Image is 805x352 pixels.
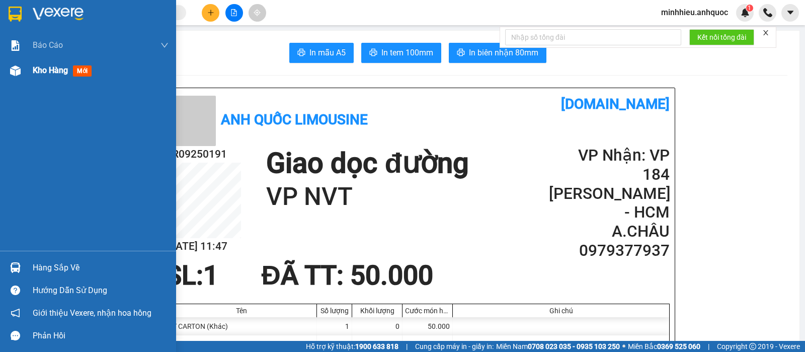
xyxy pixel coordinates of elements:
[169,307,314,315] div: Tên
[166,238,241,255] h2: [DATE] 11:47
[749,343,756,350] span: copyright
[549,146,670,222] h2: VP Nhận: VP 184 [PERSON_NAME] - HCM
[369,48,377,58] span: printer
[786,8,795,17] span: caret-down
[781,4,799,22] button: caret-down
[202,4,219,22] button: plus
[254,9,261,16] span: aim
[33,260,169,275] div: Hàng sắp về
[689,29,754,45] button: Kết nối tổng đài
[169,340,202,348] span: Tổng cộng
[763,8,772,17] img: phone-icon
[405,307,450,315] div: Cước món hàng
[166,317,317,335] div: 1T CARTON (Khác)
[249,4,266,22] button: aim
[73,65,92,77] span: mới
[9,7,22,22] img: logo-vxr
[266,146,468,181] h1: Giao dọc đường
[96,9,177,45] div: VP 184 [PERSON_NAME] - HCM
[33,328,169,343] div: Phản hồi
[496,341,620,352] span: Miền Nam
[96,57,177,71] div: 0979377937
[11,331,20,340] span: message
[317,317,352,335] div: 1
[33,307,151,319] span: Giới thiệu Vexere, nhận hoa hồng
[455,307,667,315] div: Ghi chú
[403,317,453,335] div: 50.000
[406,341,408,352] span: |
[345,340,349,348] span: 1
[289,43,354,63] button: printerIn mẫu A5
[306,341,398,352] span: Hỗ trợ kỹ thuật:
[10,40,21,51] img: solution-icon
[203,260,218,291] span: 1
[261,260,433,291] span: ĐÃ TT : 50.000
[166,260,203,291] span: SL:
[225,4,243,22] button: file-add
[381,46,433,59] span: In tem 100mm
[355,307,399,315] div: Khối lượng
[33,39,63,51] span: Báo cáo
[319,307,349,315] div: Số lượng
[741,8,750,17] img: icon-new-feature
[549,241,670,260] h2: 0979377937
[230,9,237,16] span: file-add
[449,43,546,63] button: printerIn biên nhận 80mm
[10,65,21,76] img: warehouse-icon
[11,286,20,295] span: question-circle
[657,342,700,350] strong: 0369 525 060
[505,29,681,45] input: Nhập số tổng đài
[415,341,494,352] span: Cung cấp máy in - giấy in:
[428,340,450,348] span: 50.000
[746,5,753,12] sup: 1
[33,65,68,75] span: Kho hàng
[10,262,21,273] img: warehouse-icon
[361,43,441,63] button: printerIn tem 100mm
[355,342,398,350] strong: 1900 633 818
[528,342,620,350] strong: 0708 023 035 - 0935 103 250
[352,317,403,335] div: 0
[748,5,751,12] span: 1
[11,308,20,318] span: notification
[395,340,399,348] span: 0
[96,10,120,20] span: Nhận:
[653,6,736,19] span: minhhieu.anhquoc
[33,283,169,298] div: Hướng dẫn sử dụng
[628,341,700,352] span: Miền Bắc
[266,181,468,213] h1: VP NVT
[697,32,746,43] span: Kết nối tổng đài
[221,111,368,128] b: Anh Quốc Limousine
[762,29,769,36] span: close
[160,41,169,49] span: down
[96,45,177,57] div: A.CHÂU
[561,96,670,112] b: [DOMAIN_NAME]
[9,57,89,71] div: 0343427277
[9,10,24,20] span: Gửi:
[457,48,465,58] span: printer
[708,341,709,352] span: |
[9,9,89,45] div: VP 36 [PERSON_NAME] - Bà Rịa
[166,146,241,163] h2: BR09250191
[9,45,89,57] div: C DÂN
[111,71,163,89] span: VP NVT
[622,344,625,348] span: ⚪️
[549,222,670,241] h2: A.CHÂU
[309,46,346,59] span: In mẫu A5
[297,48,305,58] span: printer
[207,9,214,16] span: plus
[469,46,538,59] span: In biên nhận 80mm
